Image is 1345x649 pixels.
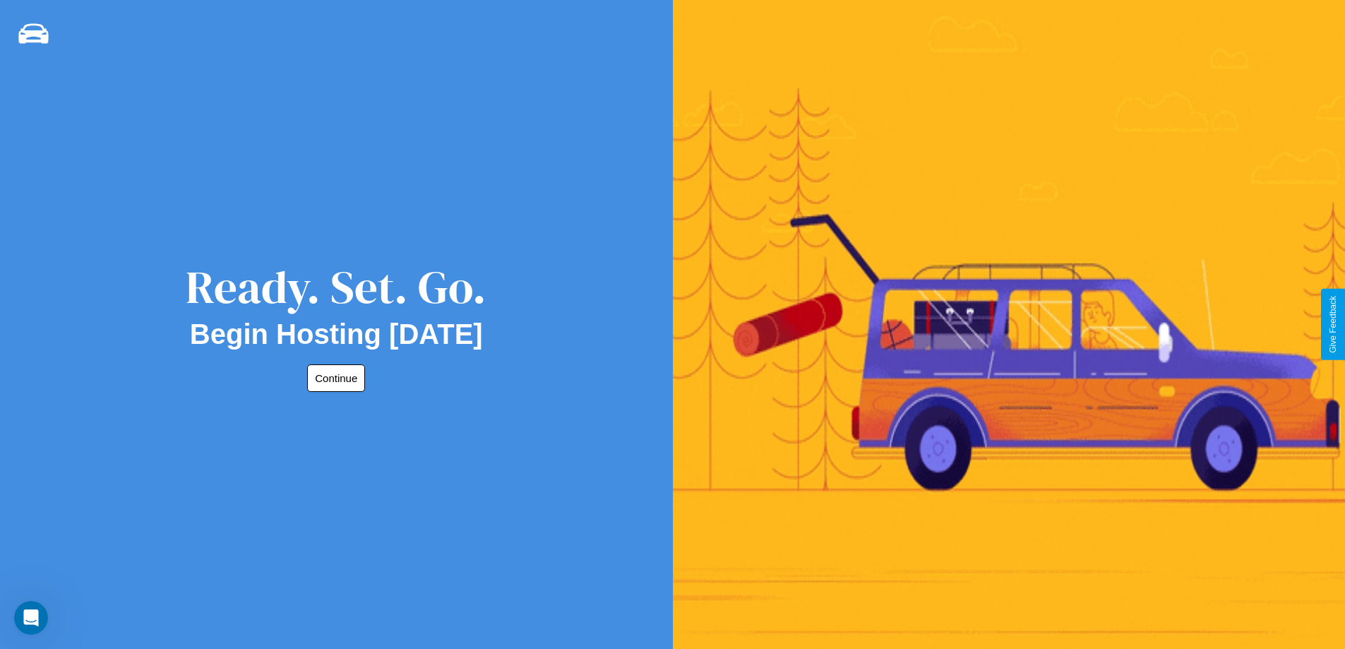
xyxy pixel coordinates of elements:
button: Continue [307,364,365,392]
h2: Begin Hosting [DATE] [190,318,483,350]
div: Ready. Set. Go. [186,256,486,318]
div: Give Feedback [1328,296,1338,353]
iframe: Intercom live chat [14,601,48,635]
